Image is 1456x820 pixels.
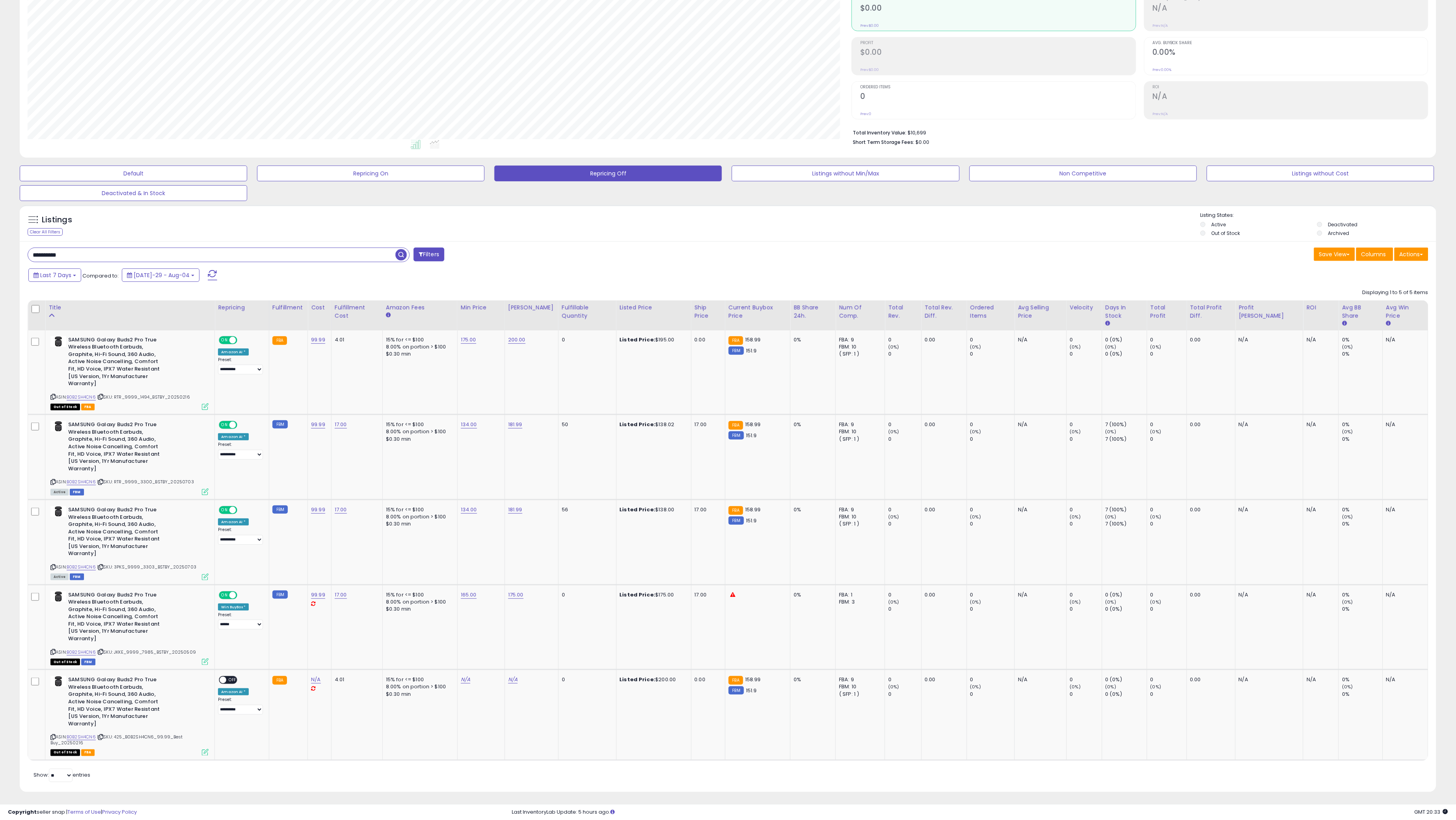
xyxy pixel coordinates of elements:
[461,506,477,514] a: 134.00
[1070,350,1102,358] div: 0
[50,336,209,410] div: ASIN:
[50,676,66,687] img: 21Y3xVnL0BL._SL40_.jpg
[386,350,451,358] div: $0.30 min
[620,421,685,428] div: $138.02
[1307,506,1333,513] div: N/A
[732,166,959,181] button: Listings without Min/Max
[81,404,95,410] span: FBA
[50,336,66,347] img: 21Y3xVnL0BL._SL40_.jpg
[1239,336,1297,343] div: N/A
[386,513,451,520] div: 8.00% on portion > $100
[50,591,209,665] div: ASIN:
[1070,436,1102,443] div: 0
[1106,506,1147,513] div: 7 (100%)
[970,344,981,350] small: (0%)
[1150,606,1187,613] div: 0
[42,214,72,225] h5: Listings
[386,520,451,527] div: $0.30 min
[970,514,981,520] small: (0%)
[1342,421,1382,428] div: 0%
[925,506,961,513] div: 0.00
[1150,304,1184,320] div: Total Profit
[218,612,263,630] div: Preset:
[839,421,879,428] div: FBA: 9
[1356,248,1393,261] button: Columns
[335,304,379,320] div: Fulfillment Cost
[620,506,656,513] b: Listed Price:
[1239,421,1297,428] div: N/A
[853,129,906,136] b: Total Inventory Value:
[695,336,719,343] div: 0.00
[1150,344,1161,350] small: (0%)
[839,343,879,350] div: FBM: 10
[695,506,719,513] div: 17.00
[1190,591,1229,598] div: 0.00
[1153,92,1428,102] h2: N/A
[970,520,1015,527] div: 0
[839,598,879,606] div: FBM: 3
[970,606,1015,613] div: 0
[461,421,477,429] a: 134.00
[40,271,71,279] span: Last 7 Days
[1342,336,1382,343] div: 0%
[970,436,1015,443] div: 0
[1153,112,1168,116] small: Prev: N/A
[562,304,613,320] div: Fulfillable Quantity
[50,506,66,517] img: 21Y3xVnL0BL._SL40_.jpg
[620,591,656,598] b: Listed Price:
[888,520,921,527] div: 0
[386,304,454,312] div: Amazon Fees
[508,506,522,514] a: 181.99
[860,85,1135,89] span: Ordered Items
[1070,591,1102,598] div: 0
[1150,336,1187,343] div: 0
[20,166,247,181] button: Default
[67,808,101,816] a: Terms of Use
[50,659,80,665] span: All listings that are currently out of stock and unavailable for purchase on Amazon
[1314,248,1355,261] button: Save View
[508,304,555,312] div: [PERSON_NAME]
[1106,606,1147,613] div: 0 (0%)
[97,394,190,400] span: | SKU: RTR_9999_1494_BSTBY_20250216
[20,185,247,201] button: Deactivated & In Stock
[1150,421,1187,428] div: 0
[1150,350,1187,358] div: 0
[1150,506,1187,513] div: 0
[839,513,879,520] div: FBM: 10
[860,41,1135,45] span: Profit
[414,248,444,261] button: Filters
[1394,248,1428,261] button: Actions
[860,112,871,116] small: Prev: 0
[1018,336,1060,343] div: N/A
[1153,23,1168,28] small: Prev: N/A
[1018,304,1063,320] div: Avg Selling Price
[1018,506,1060,513] div: N/A
[1239,591,1297,598] div: N/A
[729,431,744,440] small: FBM
[1106,514,1117,520] small: (0%)
[969,166,1197,181] button: Non Competitive
[494,166,722,181] button: Repricing Off
[97,649,196,655] span: | SKU: JKKE_9999_7985_BSTBY_20250509
[82,272,119,280] span: Compared to:
[218,527,263,545] div: Preset:
[1239,304,1300,320] div: Profit [PERSON_NAME]
[386,506,451,513] div: 15% for <= $100
[97,564,196,570] span: | SKU: 3PKS_9999_3303_BSTBY_20250703
[839,304,882,320] div: Num of Comp.
[335,421,347,429] a: 17.00
[1153,41,1428,45] span: Avg. Buybox Share
[1342,506,1382,513] div: 0%
[695,304,722,320] div: Ship Price
[386,598,451,606] div: 8.00% on portion > $100
[888,599,899,605] small: (0%)
[461,676,470,684] a: N/A
[794,506,830,513] div: 0%
[888,336,921,343] div: 0
[386,606,451,613] div: $0.30 min
[272,420,288,429] small: FBM
[1150,520,1187,527] div: 0
[1307,421,1333,428] div: N/A
[220,422,230,429] span: ON
[218,357,263,375] div: Preset:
